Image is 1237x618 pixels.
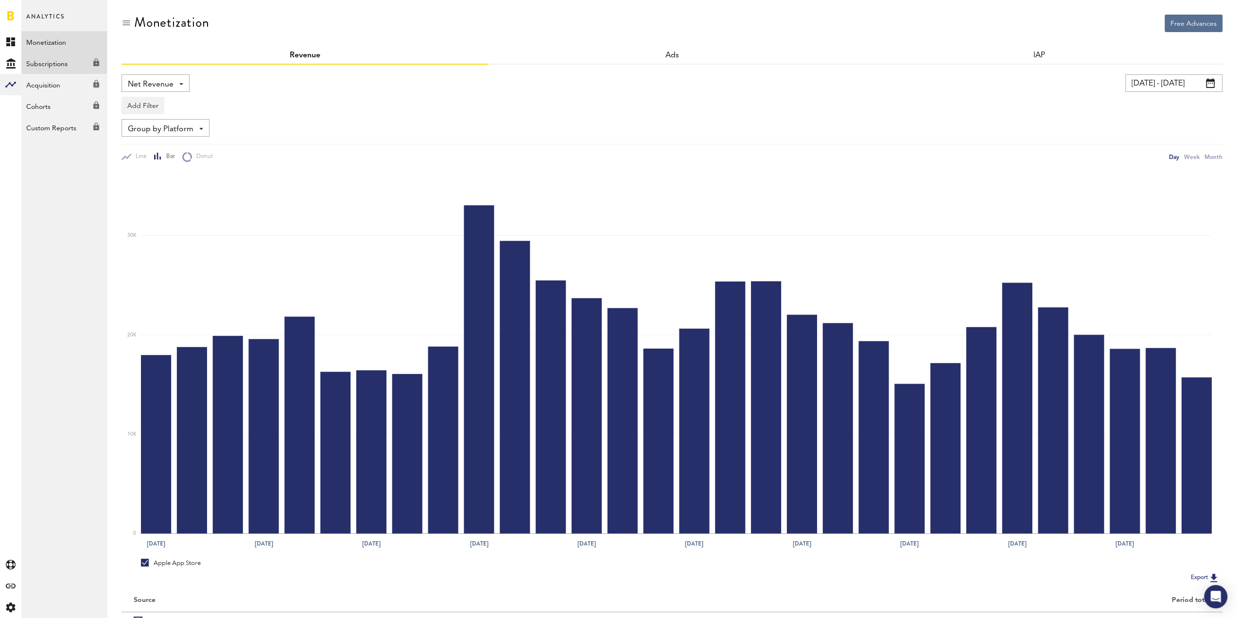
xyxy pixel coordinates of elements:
a: Revenue [290,52,320,59]
text: 0 [133,531,136,536]
text: [DATE] [470,539,488,548]
text: 30K [127,233,137,238]
a: Subscriptions [21,53,107,74]
text: [DATE] [147,539,165,548]
div: Week [1184,152,1200,162]
a: Custom Reports [21,117,107,138]
button: Add Filter [122,97,164,114]
text: [DATE] [577,539,596,548]
div: Day [1169,152,1179,162]
a: Acquisition [21,74,107,95]
text: [DATE] [685,539,704,548]
button: Export [1188,571,1222,584]
div: Period total [684,596,1211,604]
div: Monetization [134,15,209,30]
span: Group by Platform [128,121,193,138]
span: Ads [665,52,679,59]
text: [DATE] [793,539,811,548]
div: Apple App Store [141,559,201,567]
a: Cohorts [21,95,107,117]
text: 20K [127,333,137,337]
span: Donut [192,153,213,161]
img: Export [1208,572,1220,583]
text: [DATE] [362,539,381,548]
text: [DATE] [255,539,273,548]
text: 10K [127,432,137,437]
text: [DATE] [1116,539,1134,548]
text: [DATE] [901,539,919,548]
span: Line [131,153,147,161]
span: Bar [162,153,175,161]
div: Open Intercom Messenger [1204,585,1227,608]
a: IAP [1033,52,1045,59]
a: Monetization [21,31,107,53]
div: Month [1204,152,1222,162]
div: Source [134,596,156,604]
button: Free Advances [1165,15,1222,32]
span: Net Revenue [128,76,174,93]
text: [DATE] [1008,539,1027,548]
span: Support [19,7,54,16]
span: Analytics [26,11,65,31]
